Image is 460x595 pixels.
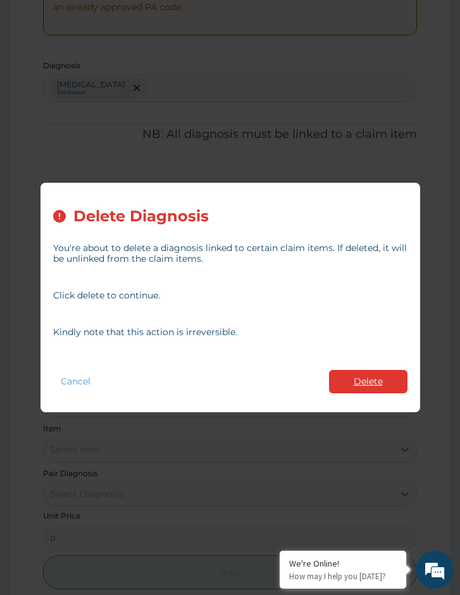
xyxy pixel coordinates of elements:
button: Cancel [53,372,98,391]
div: Minimize live chat window [208,6,238,37]
p: You're about to delete a diagnosis linked to certain claim items. If deleted, it will be unlinked... [53,243,407,264]
p: How may I help you today? [289,571,397,582]
div: Chat with us now [66,71,213,87]
div: We're Online! [289,558,397,569]
button: Delete [329,370,407,393]
p: Click delete to continue. [53,290,407,301]
h2: Delete Diagnosis [73,208,209,225]
textarea: Type your message and hit 'Enter' [6,345,241,390]
span: We're online! [73,159,175,287]
img: d_794563401_company_1708531726252_794563401 [23,63,51,95]
p: Kindly note that this action is irreversible. [53,327,407,338]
